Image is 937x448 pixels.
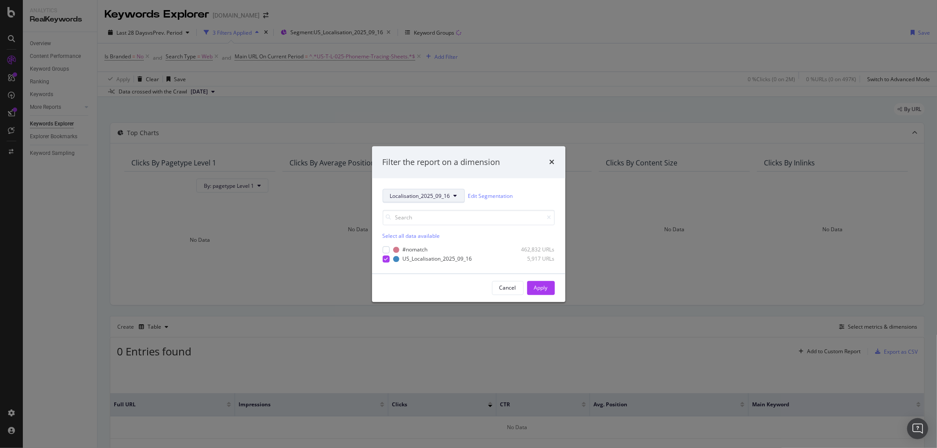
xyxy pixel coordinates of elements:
[534,284,548,291] div: Apply
[372,146,565,302] div: modal
[383,157,500,168] div: Filter the report on a dimension
[89,51,96,58] img: tab_keywords_by_traffic_grey.svg
[512,246,555,254] div: 462,832 URLs
[390,192,450,200] span: Localisation_2025_09_16
[907,418,928,439] div: Open Intercom Messenger
[383,189,465,203] button: Localisation_2025_09_16
[25,51,33,58] img: tab_domain_overview_orange.svg
[35,52,79,57] div: Domain Overview
[527,281,555,295] button: Apply
[550,157,555,168] div: times
[23,23,97,30] div: Domain: [DOMAIN_NAME]
[25,14,43,21] div: v 4.0.25
[383,210,555,226] input: Search
[14,14,21,21] img: logo_orange.svg
[14,23,21,30] img: website_grey.svg
[468,191,513,201] a: Edit Segmentation
[499,284,516,291] div: Cancel
[383,233,555,240] div: Select all data available
[403,246,428,254] div: #nomatch
[403,255,472,263] div: US_Localisation_2025_09_16
[492,281,524,295] button: Cancel
[512,255,555,263] div: 5,917 URLs
[98,52,145,57] div: Keywords by Traffic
